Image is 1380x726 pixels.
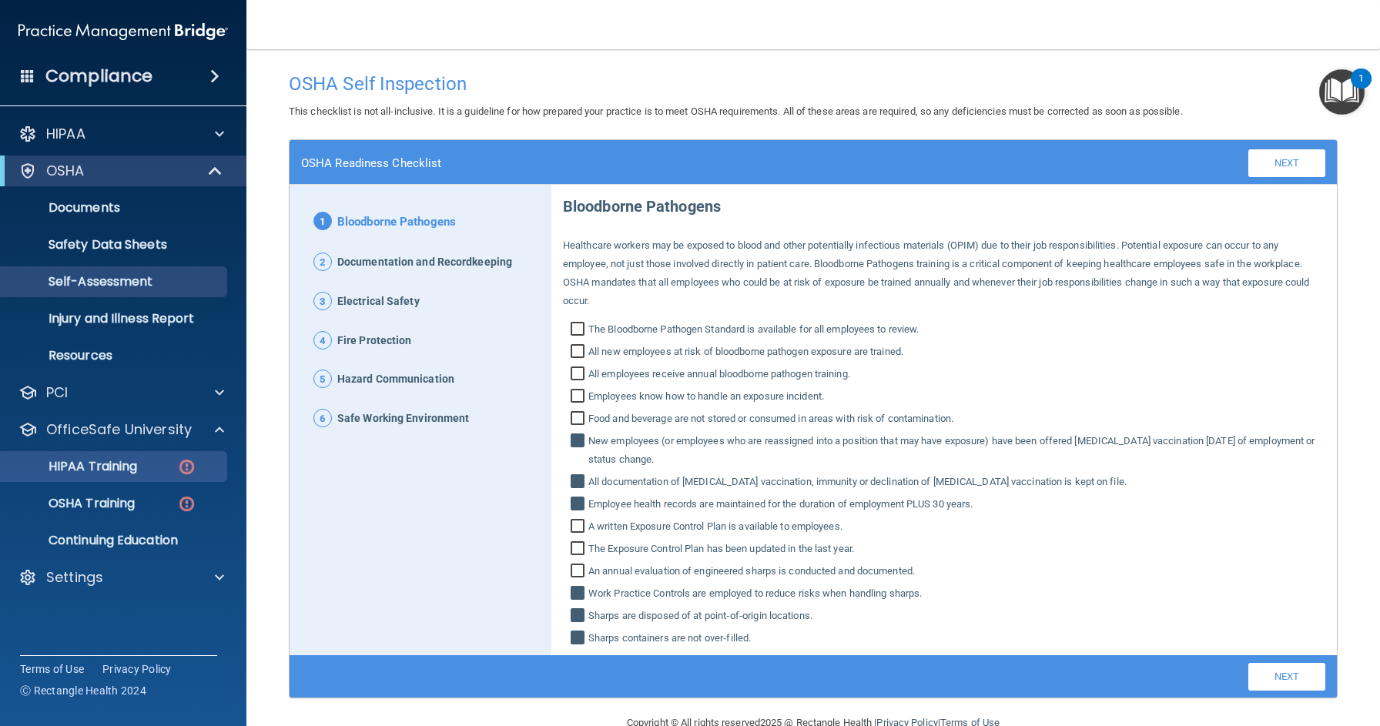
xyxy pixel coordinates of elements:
p: HIPAA Training [10,459,137,474]
input: A written Exposure Control Plan is available to employees. [571,520,588,536]
span: All employees receive annual bloodborne pathogen training. [588,365,850,383]
a: Settings [18,568,224,587]
p: Continuing Education [10,533,220,548]
input: An annual evaluation of engineered sharps is conducted and documented. [571,565,588,580]
span: Ⓒ Rectangle Health 2024 [20,683,146,698]
a: OSHA [18,162,223,180]
span: Fire Protection [337,331,412,351]
input: The Bloodborne Pathogen Standard is available for all employees to review. [571,323,588,339]
span: Work Practice Controls are employed to reduce risks when handling sharps. [588,584,922,603]
p: OSHA Training [10,496,135,511]
input: All documentation of [MEDICAL_DATA] vaccination, immunity or declination of [MEDICAL_DATA] vaccin... [571,476,588,491]
span: 4 [313,331,332,350]
span: The Bloodborne Pathogen Standard is available for all employees to review. [588,320,919,339]
h4: Compliance [45,65,152,87]
a: Privacy Policy [102,661,172,677]
span: 2 [313,253,332,271]
span: Safe Working Environment [337,409,469,429]
input: All new employees at risk of bloodborne pathogen exposure are trained. [571,346,588,361]
span: 1 [313,212,332,230]
a: OfficeSafe University [18,420,224,439]
p: OfficeSafe University [46,420,192,439]
p: Healthcare workers may be exposed to blood and other potentially infectious materials (OPIM) due ... [563,236,1325,310]
a: Next [1248,149,1325,177]
img: PMB logo [18,16,228,47]
span: Sharps are disposed of at point‐of‐origin locations. [588,607,812,625]
img: danger-circle.6113f641.png [177,494,196,514]
h4: OSHA Readiness Checklist [301,156,441,170]
img: danger-circle.6113f641.png [177,457,196,477]
h4: OSHA Self Inspection [289,74,1338,94]
p: HIPAA [46,125,85,143]
span: 6 [313,409,332,427]
span: Bloodborne Pathogens [337,212,456,233]
span: Documentation and Recordkeeping [337,253,512,273]
span: The Exposure Control Plan has been updated in the last year. [588,540,854,558]
input: All employees receive annual bloodborne pathogen training. [571,368,588,383]
p: Injury and Illness Report [10,311,220,326]
input: The Exposure Control Plan has been updated in the last year. [571,543,588,558]
span: Hazard Communication [337,370,454,390]
span: All new employees at risk of bloodborne pathogen exposure are trained. [588,343,903,361]
div: 1 [1358,79,1364,99]
span: This checklist is not all-inclusive. It is a guideline for how prepared your practice is to meet ... [289,105,1183,117]
p: OSHA [46,162,85,180]
button: Open Resource Center, 1 new notification [1319,69,1365,115]
a: HIPAA [18,125,224,143]
span: 3 [313,292,332,310]
span: All documentation of [MEDICAL_DATA] vaccination, immunity or declination of [MEDICAL_DATA] vaccin... [588,473,1127,491]
span: Employee health records are maintained for the duration of employment PLUS 30 years. [588,495,973,514]
span: An annual evaluation of engineered sharps is conducted and documented. [588,562,915,580]
input: New employees (or employees who are reassigned into a position that may have exposure) have been ... [571,435,588,469]
span: Electrical Safety [337,292,420,312]
span: A written Exposure Control Plan is available to employees. [588,517,842,536]
span: 5 [313,370,332,388]
a: Terms of Use [20,661,84,677]
input: Sharps containers are not over‐filled. [571,632,588,647]
p: Documents [10,200,220,216]
p: Self-Assessment [10,274,220,289]
input: Food and beverage are not stored or consumed in areas with risk of contamination. [571,413,588,428]
a: PCI [18,383,224,402]
span: Food and beverage are not stored or consumed in areas with risk of contamination. [588,410,953,428]
input: Employees know how to handle an exposure incident. [571,390,588,406]
input: Employee health records are maintained for the duration of employment PLUS 30 years. [571,498,588,514]
p: Bloodborne Pathogens [563,185,1325,221]
span: Sharps containers are not over‐filled. [588,629,751,647]
p: Safety Data Sheets [10,237,220,253]
span: New employees (or employees who are reassigned into a position that may have exposure) have been ... [588,432,1325,469]
p: Settings [46,568,103,587]
input: Sharps are disposed of at point‐of‐origin locations. [571,610,588,625]
span: Employees know how to handle an exposure incident. [588,387,824,406]
p: Resources [10,348,220,363]
p: PCI [46,383,68,402]
input: Work Practice Controls are employed to reduce risks when handling sharps. [571,587,588,603]
iframe: Drift Widget Chat Controller [1114,617,1362,678]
